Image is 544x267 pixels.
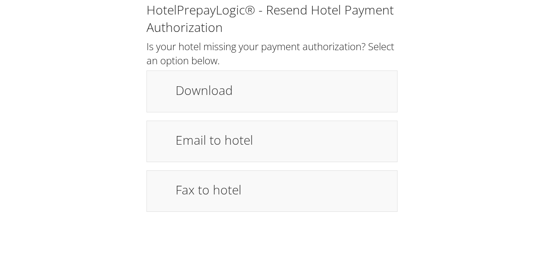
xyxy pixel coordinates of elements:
[146,39,398,67] h2: Is your hotel missing your payment authorization? Select an option below.
[146,121,398,162] a: Email to hotel
[176,81,389,100] h1: Download
[146,1,398,36] h1: HotelPrepayLogic® - Resend Hotel Payment Authorization
[146,170,398,212] a: Fax to hotel
[176,180,389,199] h1: Fax to hotel
[176,131,389,149] h1: Email to hotel
[146,70,398,112] a: Download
